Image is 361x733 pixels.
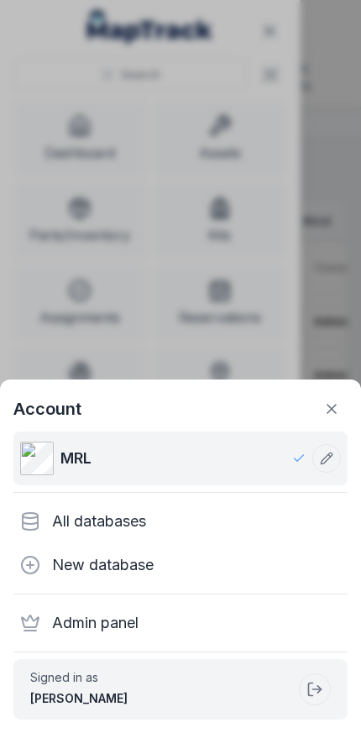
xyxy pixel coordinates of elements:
[13,543,348,587] div: New database
[13,601,348,645] div: Admin panel
[30,691,128,705] strong: [PERSON_NAME]
[20,442,306,475] a: MRL
[60,447,92,470] span: MRL
[13,397,81,421] strong: Account
[13,500,348,543] div: All databases
[30,669,292,686] span: Signed in as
